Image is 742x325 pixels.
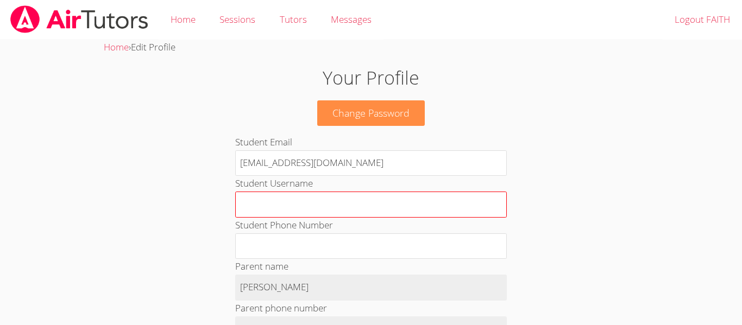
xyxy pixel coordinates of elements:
h1: Your Profile [171,64,571,92]
label: Parent name [235,260,288,272]
img: airtutors_banner-c4298cdbf04f3fff15de1276eac7730deb9818008684d7c2e4769d2f7ddbe033.png [9,5,149,33]
label: Student Email [235,136,292,148]
a: Change Password [317,100,425,126]
label: Parent phone number [235,302,327,314]
span: Edit Profile [131,41,175,53]
label: Student Username [235,177,313,189]
a: Home [104,41,129,53]
label: Student Phone Number [235,219,333,231]
span: Messages [331,13,372,26]
div: › [104,40,638,55]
